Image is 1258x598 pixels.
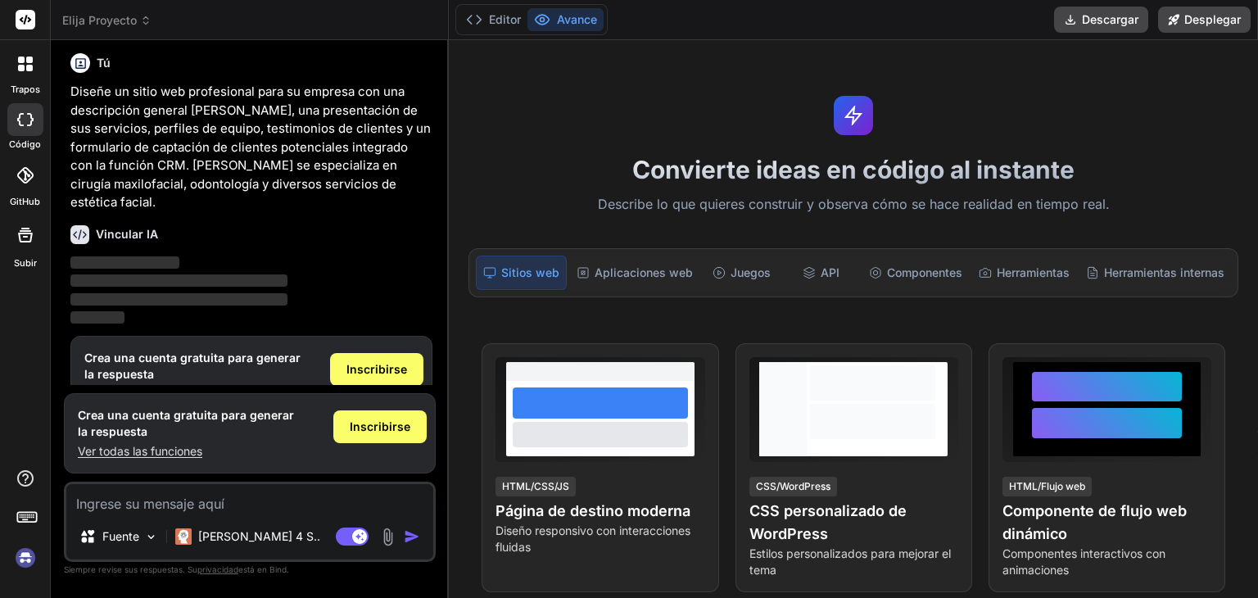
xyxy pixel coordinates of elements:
font: HTML/CSS/JS [502,480,569,492]
font: Siempre revise sus respuestas. Su [64,564,197,574]
font: Aplicaciones web [595,265,693,279]
font: Herramientas [997,265,1070,279]
button: Editor [459,8,527,31]
font: está en Bind. [238,564,289,574]
font: Crea una cuenta gratuita para generar [78,408,294,422]
font: Avance [557,12,597,26]
font: API [821,265,839,279]
font: Subir [14,257,37,269]
img: Seleccione modelos [144,530,158,544]
font: código [9,138,41,150]
font: Describe lo que quieres construir y observa cómo se hace realidad en tiempo real. [598,196,1110,212]
font: Estilos personalizados para mejorar el tema [749,546,951,577]
img: iniciar sesión [11,544,39,572]
font: Tú [97,56,111,70]
font: Inscribirse [346,362,407,376]
img: icono [404,528,420,545]
font: privacidad [197,564,238,574]
font: Fuente [102,529,139,543]
font: Componente de flujo web dinámico [1002,502,1187,542]
font: la respuesta [78,424,147,438]
font: Ver todas las funciones [78,444,202,458]
font: Diseño responsivo con interacciones fluidas [496,523,690,554]
font: trapos [11,84,40,95]
font: Sitios web [501,265,559,279]
font: Convierte ideas en código al instante [632,155,1075,184]
font: Juegos [731,265,771,279]
font: Componentes [887,265,962,279]
font: CSS/WordPress [756,480,830,492]
font: la respuesta [84,367,154,381]
img: Soneto Claude 4 [175,528,192,545]
font: GitHub [10,196,40,207]
font: Elija Proyecto [62,13,137,27]
button: Avance [527,8,604,31]
font: Herramientas internas [1104,265,1224,279]
font: HTML/Flujo web [1009,480,1085,492]
font: Crea una cuenta gratuita para generar [84,351,301,365]
font: Inscribirse [350,419,410,433]
font: CSS personalizado de WordPress [749,502,907,542]
font: [PERSON_NAME] 4 S.. [198,529,320,543]
font: Desplegar [1184,12,1241,26]
font: Editor [489,12,521,26]
img: adjunto [378,528,397,546]
font: Diseñe un sitio web profesional para su empresa con una descripción general [PERSON_NAME], una pr... [70,84,431,210]
button: Desplegar [1158,7,1251,33]
button: Descargar [1054,7,1148,33]
font: Vincular IA [96,227,158,241]
font: Página de destino moderna [496,502,690,519]
font: Componentes interactivos con animaciones [1002,546,1165,577]
font: Descargar [1082,12,1138,26]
